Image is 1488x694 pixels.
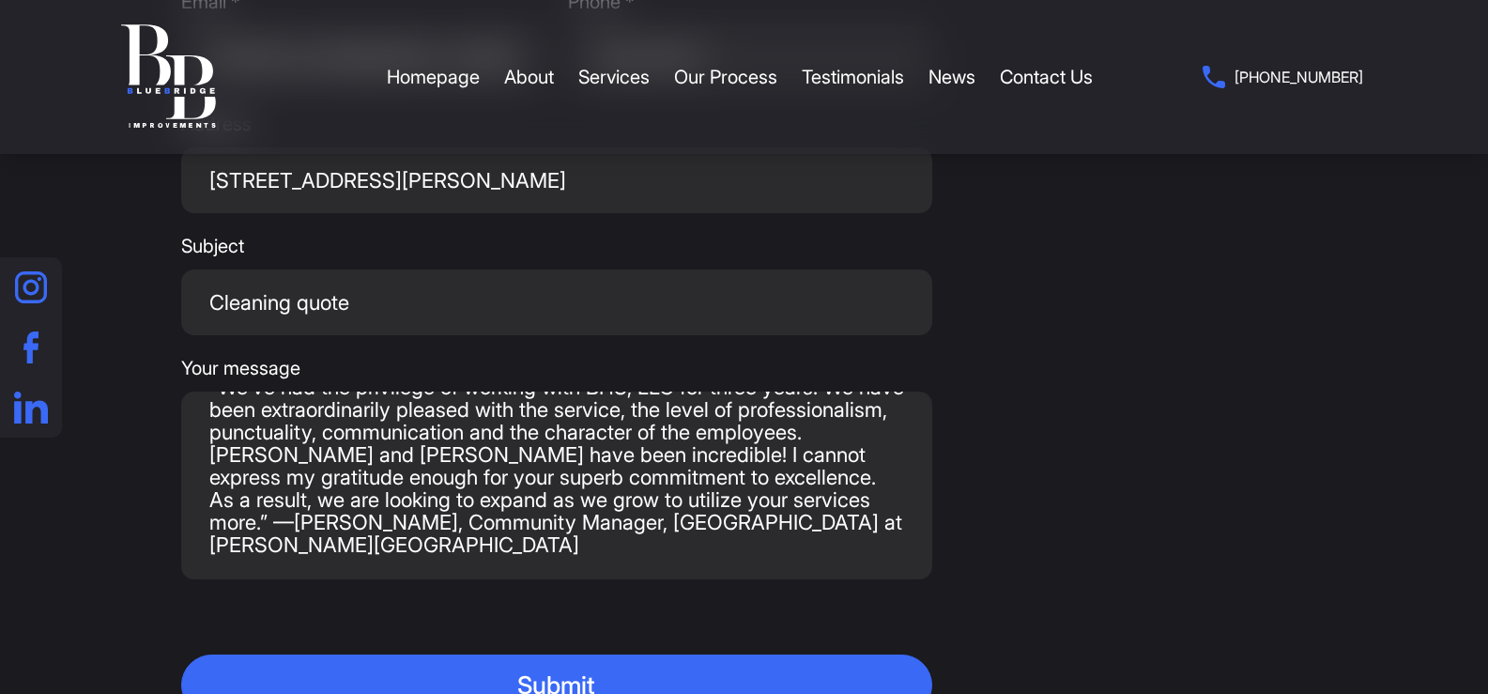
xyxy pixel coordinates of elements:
[802,49,904,105] a: Testimonials
[578,49,650,105] a: Services
[181,147,932,213] input: Address
[181,232,932,260] span: Subject
[928,49,975,105] a: News
[181,354,932,382] span: Your message
[674,49,777,105] a: Our Process
[1235,64,1363,90] span: [PHONE_NUMBER]
[1203,64,1363,90] a: [PHONE_NUMBER]
[387,49,480,105] a: Homepage
[181,270,932,335] input: Subject
[1000,49,1093,105] a: Contact Us
[504,49,554,105] a: About
[181,392,932,579] textarea: Your message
